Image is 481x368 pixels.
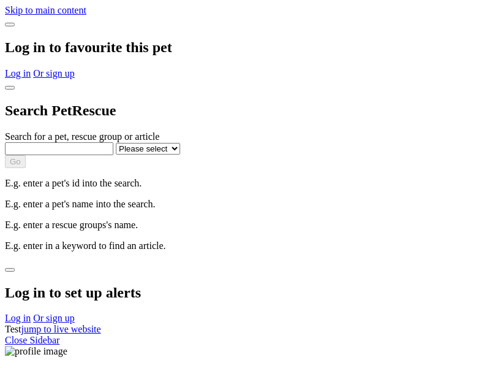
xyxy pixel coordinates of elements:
a: Close Sidebar [5,335,59,345]
h2: Log in to favourite this pet [5,39,476,56]
button: Go [5,155,26,168]
p: E.g. enter a pet's id into the search. [5,178,476,189]
button: close [5,23,15,26]
a: Skip to main content [5,5,86,15]
a: Or sign up [33,68,75,79]
h2: Log in to set up alerts [5,285,476,301]
div: Dialog Window - Close (Press escape to close) [5,79,476,251]
label: Search for a pet, rescue group or article [5,131,159,142]
button: close [5,86,15,90]
p: E.g. enter in a keyword to find an article. [5,240,476,251]
a: Log in [5,68,31,79]
div: Test [5,324,476,335]
p: E.g. enter a pet's name into the search. [5,199,476,210]
div: Dialog Window - Close (Press escape to close) [5,261,476,324]
a: Log in [5,313,31,323]
div: Dialog Window - Close (Press escape to close) [5,16,476,79]
a: jump to live website [21,324,100,334]
p: E.g. enter a rescue groups's name. [5,220,476,231]
button: close [5,268,15,272]
img: profile image [5,346,67,357]
h2: Search PetRescue [5,102,476,119]
a: Or sign up [33,313,75,323]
